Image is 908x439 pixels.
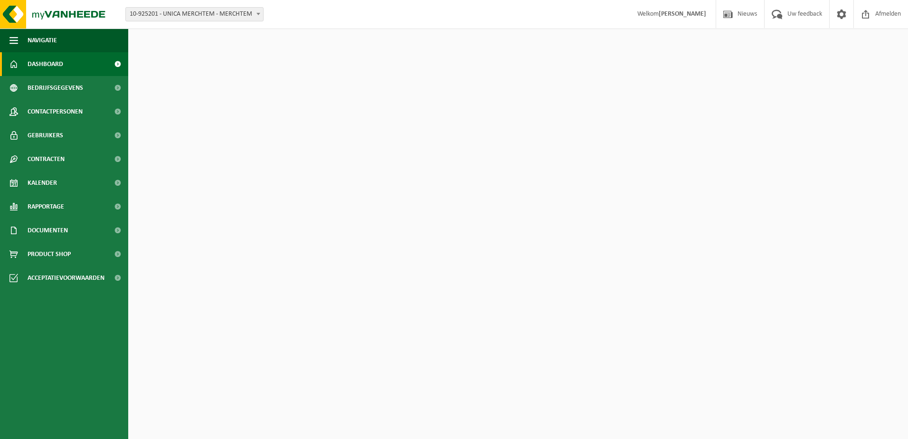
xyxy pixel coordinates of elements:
span: Navigatie [28,29,57,52]
span: Contactpersonen [28,100,83,124]
span: Bedrijfsgegevens [28,76,83,100]
span: Dashboard [28,52,63,76]
span: 10-925201 - UNICA MERCHTEM - MERCHTEM [126,8,263,21]
span: Gebruikers [28,124,63,147]
span: Kalender [28,171,57,195]
span: Documenten [28,219,68,242]
span: 10-925201 - UNICA MERCHTEM - MERCHTEM [125,7,264,21]
strong: [PERSON_NAME] [659,10,706,18]
span: Contracten [28,147,65,171]
span: Rapportage [28,195,64,219]
span: Acceptatievoorwaarden [28,266,104,290]
span: Product Shop [28,242,71,266]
